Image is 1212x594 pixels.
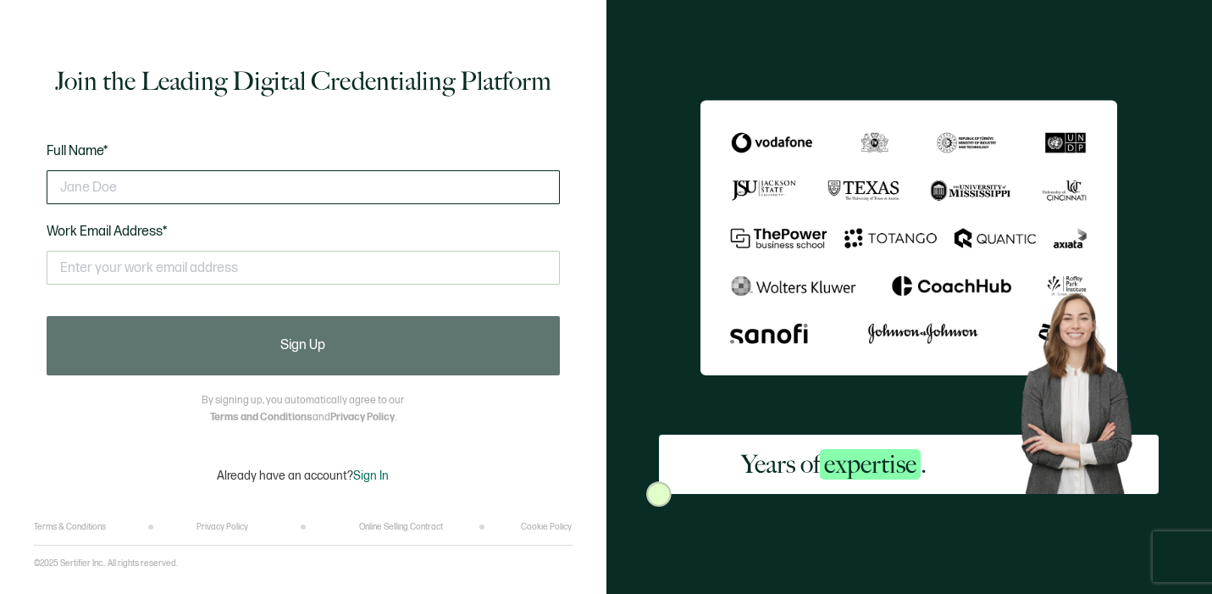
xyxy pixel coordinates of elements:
[646,481,672,507] img: Sertifier Signup
[353,469,389,483] span: Sign In
[202,392,404,426] p: By signing up, you automatically agree to our and .
[820,449,921,480] span: expertise
[47,224,168,240] span: Work Email Address*
[47,251,560,285] input: Enter your work email address
[47,143,108,159] span: Full Name*
[700,100,1117,375] img: Sertifier Signup - Years of <span class="strong-h">expertise</span>.
[359,522,443,532] a: Online Selling Contract
[47,170,560,204] input: Jane Doe
[34,558,178,569] p: ©2025 Sertifier Inc.. All rights reserved.
[210,411,313,424] a: Terms and Conditions
[280,339,325,353] span: Sign Up
[217,469,389,483] p: Already have an account?
[1009,283,1159,494] img: Sertifier Signup - Years of <span class="strong-h">expertise</span>. Hero
[330,411,395,424] a: Privacy Policy
[521,522,572,532] a: Cookie Policy
[47,316,560,375] button: Sign Up
[196,522,248,532] a: Privacy Policy
[741,447,927,481] h2: Years of .
[34,522,106,532] a: Terms & Conditions
[55,64,551,98] h1: Join the Leading Digital Credentialing Platform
